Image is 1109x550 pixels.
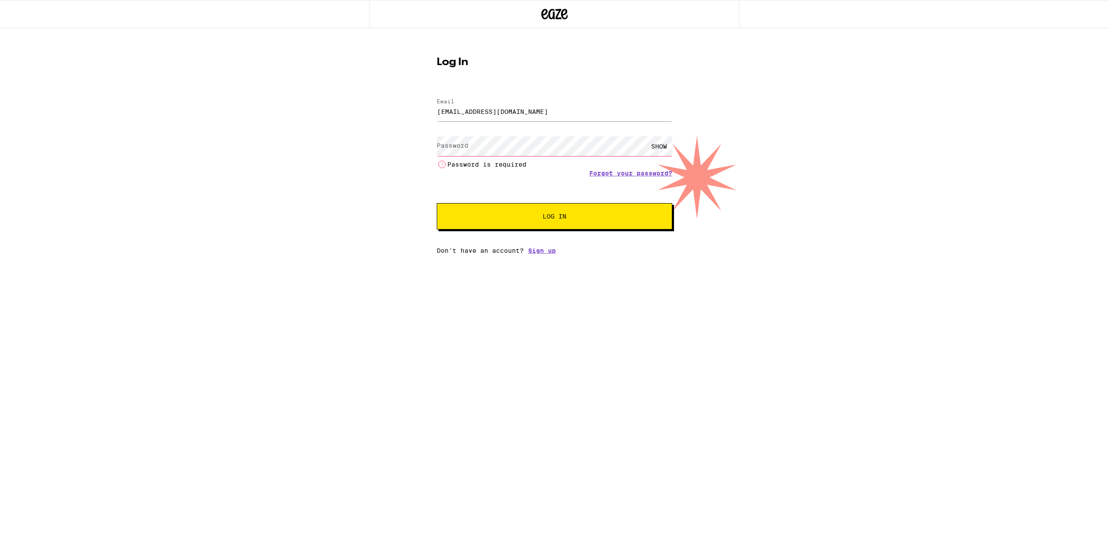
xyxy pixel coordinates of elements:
label: Password [437,142,468,149]
a: Forgot your password? [589,170,672,177]
h1: Log In [437,57,672,68]
input: Email [437,102,672,121]
button: Log In [437,203,672,229]
span: Hi. Need any help? [5,6,63,13]
a: Sign up [528,247,556,254]
li: Password is required [437,159,672,170]
label: Email [437,98,454,104]
div: SHOW [646,136,672,156]
div: Don't have an account? [437,247,672,254]
span: Log In [543,213,566,219]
